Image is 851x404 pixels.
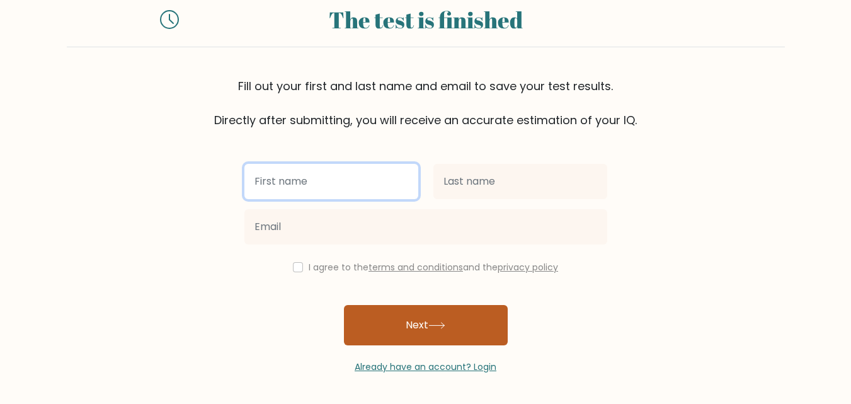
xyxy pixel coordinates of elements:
[194,3,658,37] div: The test is finished
[67,78,785,129] div: Fill out your first and last name and email to save your test results. Directly after submitting,...
[344,305,508,345] button: Next
[309,261,558,274] label: I agree to the and the
[244,209,607,245] input: Email
[355,361,496,373] a: Already have an account? Login
[433,164,607,199] input: Last name
[244,164,418,199] input: First name
[368,261,463,274] a: terms and conditions
[498,261,558,274] a: privacy policy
